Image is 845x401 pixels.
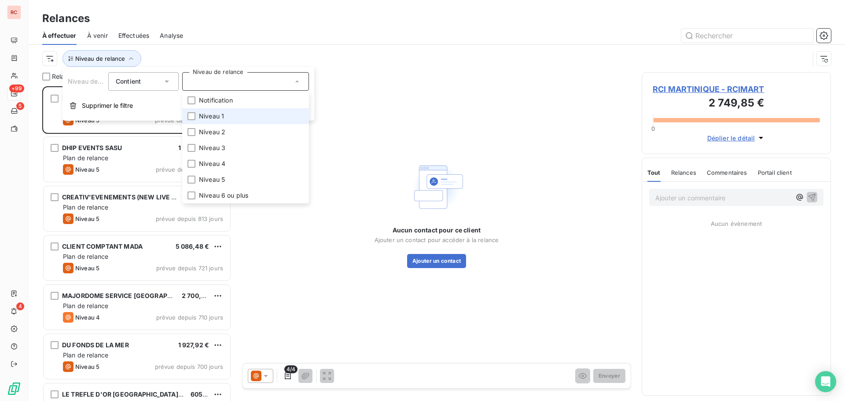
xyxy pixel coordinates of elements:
[191,390,219,398] span: 605,63 €
[176,243,209,250] span: 5 086,48 €
[681,29,813,43] input: Rechercher
[407,254,467,268] button: Ajouter un contact
[156,215,223,222] span: prévue depuis 813 jours
[653,83,820,95] span: RCI MARTINIQUE - RCIMART
[651,125,655,132] span: 0
[62,50,141,67] button: Niveau de relance
[42,11,90,26] h3: Relances
[156,265,223,272] span: prévue depuis 721 jours
[705,133,768,143] button: Déplier le détail
[758,169,792,176] span: Portail client
[408,159,465,215] img: Empty state
[16,102,24,110] span: 5
[16,302,24,310] span: 4
[116,77,141,85] span: Contient
[156,166,223,173] span: prévue depuis 841 jours
[62,341,129,349] span: DU FONDS DE LA MER
[155,363,223,370] span: prévue depuis 700 jours
[62,292,199,299] span: MAJORDOME SERVICE [GEOGRAPHIC_DATA]
[160,31,183,40] span: Analyse
[156,314,223,321] span: prévue depuis 710 jours
[199,191,248,200] span: Niveau 6 ou plus
[75,55,125,62] span: Niveau de relance
[711,220,762,227] span: Aucun évènement
[118,31,150,40] span: Effectuées
[63,302,108,309] span: Plan de relance
[199,159,225,168] span: Niveau 4
[9,85,24,92] span: +99
[52,72,78,81] span: Relances
[375,236,499,243] span: Ajouter un contact pour accéder à la relance
[707,133,755,143] span: Déplier le détail
[75,314,100,321] span: Niveau 4
[62,243,143,250] span: CLIENT COMPTANT MADA
[63,203,108,211] span: Plan de relance
[62,96,314,115] button: Supprimer le filtre
[62,390,247,398] span: LE TREFLE D'OR [GEOGRAPHIC_DATA] (TREFLE D'OR II) SARL
[75,166,99,173] span: Niveau 5
[42,86,231,401] div: grid
[393,226,481,235] span: Aucun contact pour ce client
[199,143,225,152] span: Niveau 3
[653,95,820,113] h3: 2 749,85 €
[62,193,220,201] span: CREATIV'EVENEMENTS (NEW LIVE DANCING) EURL
[68,77,121,85] span: Niveau de relance
[87,31,108,40] span: À venir
[671,169,696,176] span: Relances
[199,112,224,121] span: Niveau 1
[199,128,225,136] span: Niveau 2
[178,341,209,349] span: 1 927,92 €
[42,31,77,40] span: À effectuer
[199,175,225,184] span: Niveau 5
[199,96,233,105] span: Notification
[178,144,209,151] span: 1 180,05 €
[707,169,747,176] span: Commentaires
[815,371,836,392] div: Open Intercom Messenger
[75,215,99,222] span: Niveau 5
[7,382,21,396] img: Logo LeanPay
[63,351,108,359] span: Plan de relance
[647,169,661,176] span: Tout
[593,369,625,383] button: Envoyer
[182,292,215,299] span: 2 700,00 €
[75,265,99,272] span: Niveau 5
[63,154,108,162] span: Plan de relance
[62,144,122,151] span: DHIP EVENTS SASU
[75,363,99,370] span: Niveau 5
[82,101,133,110] span: Supprimer le filtre
[62,95,139,102] span: RCI [GEOGRAPHIC_DATA]
[284,365,298,373] span: 4/4
[63,253,108,260] span: Plan de relance
[7,5,21,19] div: RC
